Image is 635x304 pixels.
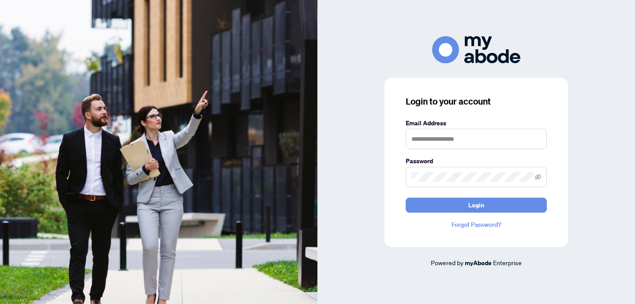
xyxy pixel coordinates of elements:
a: Forgot Password? [406,220,547,229]
span: eye-invisible [535,174,541,180]
img: ma-logo [432,36,520,63]
span: Enterprise [493,259,522,266]
span: Login [468,198,484,212]
label: Password [406,156,547,166]
button: Login [406,198,547,213]
a: myAbode [465,258,492,268]
label: Email Address [406,118,547,128]
h3: Login to your account [406,95,547,108]
span: Powered by [431,259,463,266]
